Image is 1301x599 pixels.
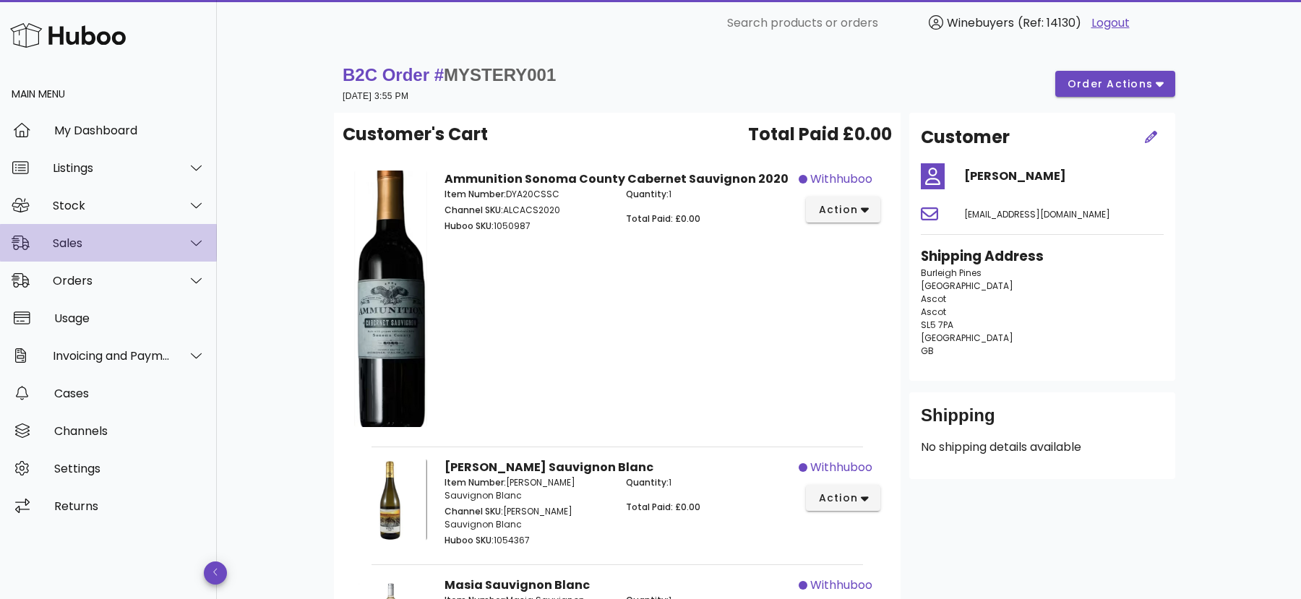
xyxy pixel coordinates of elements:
button: action [806,197,880,223]
span: withhuboo [810,171,872,188]
div: My Dashboard [54,124,205,137]
span: Customer's Cart [343,121,488,147]
h3: Shipping Address [921,246,1164,267]
strong: Ammunition Sonoma County Cabernet Sauvignon 2020 [445,171,789,187]
div: Stock [53,199,171,212]
span: withhuboo [810,459,872,476]
img: Product Image [354,171,427,427]
div: Returns [54,499,205,513]
p: [PERSON_NAME] Sauvignon Blanc [445,505,609,531]
span: action [817,202,858,217]
span: Item Number: [445,188,506,200]
span: Channel SKU: [445,505,503,517]
p: DYA20CSSC [445,188,609,201]
small: [DATE] 3:55 PM [343,91,408,101]
span: GB [921,345,934,357]
span: action [817,491,858,506]
span: [EMAIL_ADDRESS][DOMAIN_NAME] [964,208,1110,220]
span: order actions [1067,77,1154,92]
img: Huboo Logo [10,20,126,51]
h2: Customer [921,124,1010,150]
div: Channels [54,424,205,438]
span: Huboo SKU: [445,534,494,546]
h4: [PERSON_NAME] [964,168,1164,185]
p: ALCACS2020 [445,204,609,217]
span: Winebuyers [947,14,1014,31]
span: Total Paid: £0.00 [626,501,700,513]
div: Orders [53,274,171,288]
span: Item Number: [445,476,506,488]
span: Ascot [921,293,946,305]
span: Quantity: [626,476,669,488]
div: Sales [53,236,171,250]
span: Ascot [921,306,946,318]
p: 1054367 [445,534,609,547]
span: Total Paid £0.00 [748,121,892,147]
div: Listings [53,161,171,175]
div: Shipping [921,404,1164,439]
span: withhuboo [810,577,872,594]
strong: Masia Sauvignon Blanc [445,577,590,593]
button: action [806,485,880,511]
strong: [PERSON_NAME] Sauvignon Blanc [445,459,653,475]
button: order actions [1055,71,1175,97]
p: [PERSON_NAME] Sauvignon Blanc [445,476,609,502]
span: SL5 7PA [921,319,953,331]
p: No shipping details available [921,439,1164,456]
strong: B2C Order # [343,65,556,85]
span: Total Paid: £0.00 [626,212,700,225]
span: Channel SKU: [445,204,503,216]
span: (Ref: 14130) [1018,14,1081,31]
div: Settings [54,462,205,475]
img: Product Image [354,459,427,540]
span: [GEOGRAPHIC_DATA] [921,332,1013,344]
div: Usage [54,311,205,325]
div: Invoicing and Payments [53,349,171,363]
span: Quantity: [626,188,669,200]
div: Cases [54,387,205,400]
span: Burleigh Pines [921,267,982,279]
span: Huboo SKU: [445,220,494,232]
span: [GEOGRAPHIC_DATA] [921,280,1013,292]
p: 1050987 [445,220,609,233]
p: 1 [626,188,790,201]
span: MYSTERY001 [444,65,556,85]
a: Logout [1091,14,1130,32]
p: 1 [626,476,790,489]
